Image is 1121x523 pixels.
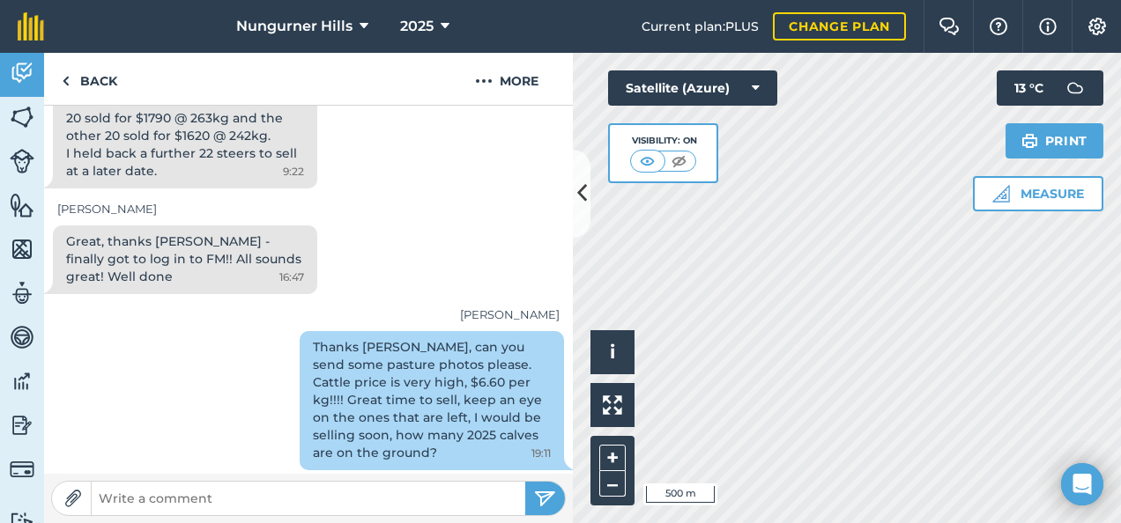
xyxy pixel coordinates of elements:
button: + [599,445,626,471]
img: svg+xml;base64,PHN2ZyB4bWxucz0iaHR0cDovL3d3dy53My5vcmcvMjAwMC9zdmciIHdpZHRoPSI1NiIgaGVpZ2h0PSI2MC... [10,104,34,130]
img: svg+xml;base64,PD94bWwgdmVyc2lvbj0iMS4wIiBlbmNvZGluZz0idXRmLTgiPz4KPCEtLSBHZW5lcmF0b3I6IEFkb2JlIE... [1058,70,1093,106]
span: 2025 [400,16,434,37]
img: svg+xml;base64,PHN2ZyB4bWxucz0iaHR0cDovL3d3dy53My5vcmcvMjAwMC9zdmciIHdpZHRoPSI5IiBoZWlnaHQ9IjI0Ii... [62,70,70,92]
img: svg+xml;base64,PHN2ZyB4bWxucz0iaHR0cDovL3d3dy53My5vcmcvMjAwMC9zdmciIHdpZHRoPSIxOSIgaGVpZ2h0PSIyNC... [1021,130,1038,151]
img: svg+xml;base64,PD94bWwgdmVyc2lvbj0iMS4wIiBlbmNvZGluZz0idXRmLTgiPz4KPCEtLSBHZW5lcmF0b3I6IEFkb2JlIE... [10,324,34,350]
img: svg+xml;base64,PHN2ZyB4bWxucz0iaHR0cDovL3d3dy53My5vcmcvMjAwMC9zdmciIHdpZHRoPSI1NiIgaGVpZ2h0PSI2MC... [10,192,34,218]
span: Current plan : PLUS [642,17,759,36]
button: i [590,330,635,374]
img: svg+xml;base64,PHN2ZyB4bWxucz0iaHR0cDovL3d3dy53My5vcmcvMjAwMC9zdmciIHdpZHRoPSIyNSIgaGVpZ2h0PSIyNC... [534,488,556,509]
div: Great, thanks [PERSON_NAME] - finally got to log in to FM!! All sounds great! Well done [53,225,317,294]
img: svg+xml;base64,PD94bWwgdmVyc2lvbj0iMS4wIiBlbmNvZGluZz0idXRmLTgiPz4KPCEtLSBHZW5lcmF0b3I6IEFkb2JlIE... [10,412,34,438]
span: i [610,341,615,363]
span: Nungurner Hills [236,16,353,37]
img: Paperclip icon [64,490,82,507]
div: Thanks [PERSON_NAME], can you send some pasture photos please. Cattle price is very high, $6.60 p... [300,331,564,470]
button: Print [1006,123,1104,158]
img: svg+xml;base64,PD94bWwgdmVyc2lvbj0iMS4wIiBlbmNvZGluZz0idXRmLTgiPz4KPCEtLSBHZW5lcmF0b3I6IEFkb2JlIE... [10,368,34,394]
a: Change plan [773,12,906,41]
img: Four arrows, one pointing top left, one top right, one bottom right and the last bottom left [603,395,622,415]
button: Satellite (Azure) [608,70,777,106]
span: 16:47 [279,269,304,286]
img: Ruler icon [992,185,1010,203]
span: 13 ° C [1014,70,1043,106]
img: svg+xml;base64,PHN2ZyB4bWxucz0iaHR0cDovL3d3dy53My5vcmcvMjAwMC9zdmciIHdpZHRoPSIyMCIgaGVpZ2h0PSIyNC... [475,70,493,92]
button: More [441,53,573,105]
img: svg+xml;base64,PD94bWwgdmVyc2lvbj0iMS4wIiBlbmNvZGluZz0idXRmLTgiPz4KPCEtLSBHZW5lcmF0b3I6IEFkb2JlIE... [10,280,34,306]
img: A cog icon [1087,18,1108,35]
div: [PERSON_NAME] [57,306,560,324]
img: svg+xml;base64,PD94bWwgdmVyc2lvbj0iMS4wIiBlbmNvZGluZz0idXRmLTgiPz4KPCEtLSBHZW5lcmF0b3I6IEFkb2JlIE... [10,457,34,482]
img: fieldmargin Logo [18,12,44,41]
input: Write a comment [92,486,525,511]
span: 19:11 [531,445,551,462]
a: Back [44,53,135,105]
span: 9:22 [283,163,304,180]
div: Open Intercom Messenger [1061,463,1103,505]
img: svg+xml;base64,PHN2ZyB4bWxucz0iaHR0cDovL3d3dy53My5vcmcvMjAwMC9zdmciIHdpZHRoPSI1NiIgaGVpZ2h0PSI2MC... [10,236,34,262]
img: Two speech bubbles overlapping with the left bubble in the forefront [939,18,960,35]
button: – [599,471,626,497]
button: 13 °C [997,70,1103,106]
img: svg+xml;base64,PHN2ZyB4bWxucz0iaHR0cDovL3d3dy53My5vcmcvMjAwMC9zdmciIHdpZHRoPSI1MCIgaGVpZ2h0PSI0MC... [636,152,658,170]
div: Visibility: On [630,134,697,148]
img: svg+xml;base64,PHN2ZyB4bWxucz0iaHR0cDovL3d3dy53My5vcmcvMjAwMC9zdmciIHdpZHRoPSIxNyIgaGVpZ2h0PSIxNy... [1039,16,1057,37]
img: A question mark icon [988,18,1009,35]
div: [PERSON_NAME] [57,200,560,218]
button: Measure [973,176,1103,211]
img: svg+xml;base64,PHN2ZyB4bWxucz0iaHR0cDovL3d3dy53My5vcmcvMjAwMC9zdmciIHdpZHRoPSI1MCIgaGVpZ2h0PSI0MC... [668,152,690,170]
img: svg+xml;base64,PD94bWwgdmVyc2lvbj0iMS4wIiBlbmNvZGluZz0idXRmLTgiPz4KPCEtLSBHZW5lcmF0b3I6IEFkb2JlIE... [10,149,34,173]
img: svg+xml;base64,PD94bWwgdmVyc2lvbj0iMS4wIiBlbmNvZGluZz0idXRmLTgiPz4KPCEtLSBHZW5lcmF0b3I6IEFkb2JlIE... [10,60,34,86]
